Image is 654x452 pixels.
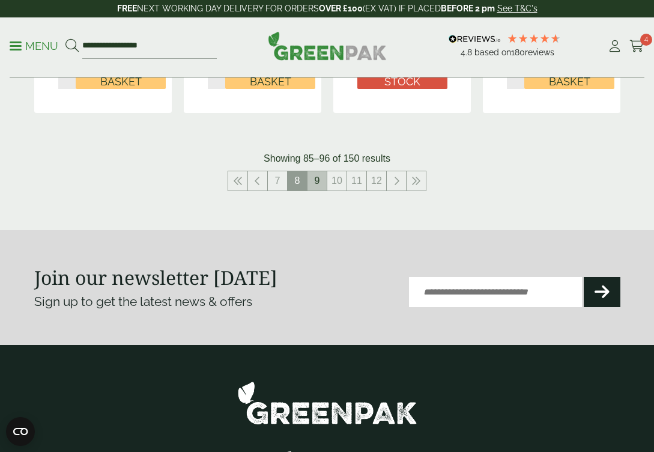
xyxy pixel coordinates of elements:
span: Based on [474,47,511,57]
span: reviews [525,47,554,57]
img: GreenPak Supplies [237,381,417,425]
i: Cart [629,40,644,52]
strong: BEFORE 2 pm [441,4,495,13]
p: Sign up to get the latest news & offers [34,292,298,311]
strong: Join our newsletter [DATE] [34,264,277,290]
strong: OVER £100 [319,4,363,13]
a: Menu [10,39,58,51]
a: 10 [327,171,347,191]
span: 8 [288,171,307,191]
a: 11 [347,171,366,191]
span: 4.8 [461,47,474,57]
a: 9 [307,171,327,191]
a: 7 [268,171,287,191]
a: See T&C's [497,4,537,13]
img: GreenPak Supplies [268,31,387,60]
a: 12 [367,171,386,191]
span: 4 [640,34,652,46]
span: 180 [511,47,525,57]
strong: FREE [117,4,137,13]
a: 4 [629,37,644,55]
div: 4.78 Stars [507,33,561,44]
button: Open CMP widget [6,417,35,446]
img: REVIEWS.io [449,35,501,43]
i: My Account [607,40,622,52]
p: Showing 85–96 of 150 results [264,151,390,166]
p: Menu [10,39,58,53]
